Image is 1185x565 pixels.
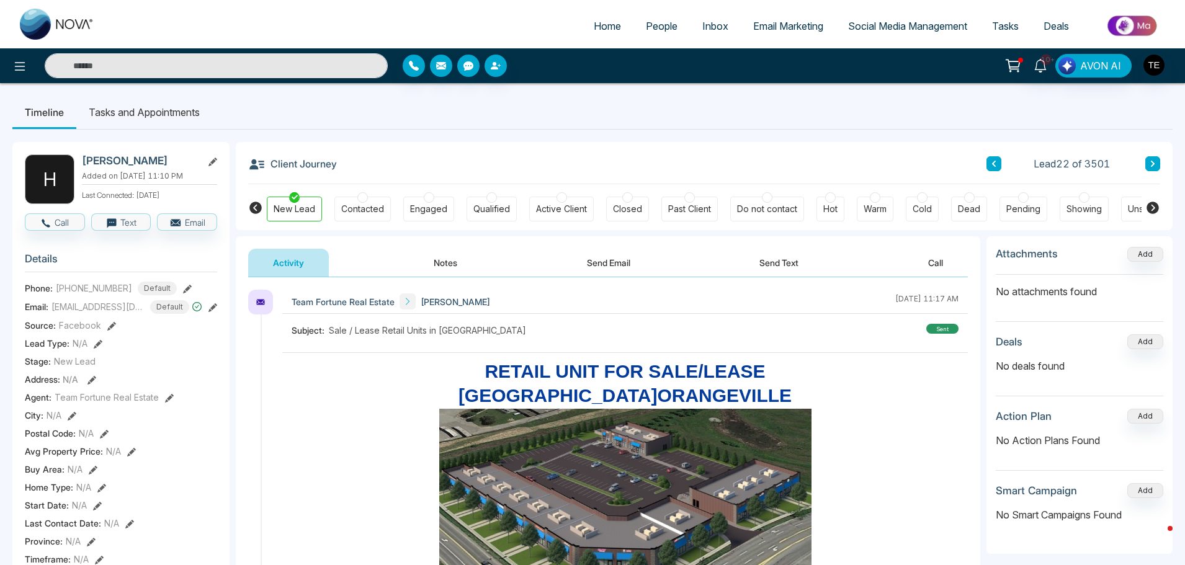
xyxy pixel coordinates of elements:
[1127,483,1163,498] button: Add
[735,249,823,277] button: Send Text
[741,14,836,38] a: Email Marketing
[54,355,96,368] span: New Lead
[1034,156,1110,171] span: Lead 22 of 3501
[633,14,690,38] a: People
[91,213,151,231] button: Text
[421,295,490,308] span: [PERSON_NAME]
[1143,523,1173,553] iframe: Intercom live chat
[76,481,91,494] span: N/A
[329,324,526,337] span: Sale / Lease Retail Units in [GEOGRAPHIC_DATA]
[72,499,87,512] span: N/A
[1026,54,1055,76] a: 10+
[25,252,217,272] h3: Details
[836,14,980,38] a: Social Media Management
[25,427,76,440] span: Postal Code :
[25,337,69,350] span: Lead Type:
[51,300,145,313] span: [EMAIL_ADDRESS][DOMAIN_NAME]
[1044,20,1069,32] span: Deals
[594,20,621,32] span: Home
[992,20,1019,32] span: Tasks
[996,275,1163,299] p: No attachments found
[63,374,78,385] span: N/A
[690,14,741,38] a: Inbox
[668,203,711,215] div: Past Client
[56,282,132,295] span: [PHONE_NUMBER]
[895,293,959,309] div: [DATE] 11:17 AM
[138,282,177,295] span: Default
[1127,248,1163,259] span: Add
[702,20,728,32] span: Inbox
[996,433,1163,448] p: No Action Plans Found
[79,427,94,440] span: N/A
[996,336,1022,348] h3: Deals
[646,20,677,32] span: People
[25,535,63,548] span: Province :
[25,463,65,476] span: Buy Area :
[68,463,83,476] span: N/A
[581,14,633,38] a: Home
[1080,58,1121,73] span: AVON AI
[996,410,1052,422] h3: Action Plan
[913,203,932,215] div: Cold
[996,247,1058,260] h3: Attachments
[73,337,87,350] span: N/A
[292,295,395,308] span: Team Fortune Real Estate
[25,517,101,530] span: Last Contact Date :
[248,249,329,277] button: Activity
[59,319,101,332] span: Facebook
[1088,12,1178,40] img: Market-place.gif
[958,203,980,215] div: Dead
[66,535,81,548] span: N/A
[25,373,78,386] span: Address:
[157,213,217,231] button: Email
[613,203,642,215] div: Closed
[562,249,655,277] button: Send Email
[12,96,76,129] li: Timeline
[274,203,315,215] div: New Lead
[996,358,1163,373] p: No deals found
[1055,54,1132,78] button: AVON AI
[753,20,823,32] span: Email Marketing
[926,324,959,334] div: sent
[1127,247,1163,262] button: Add
[25,391,51,404] span: Agent:
[25,409,43,422] span: City :
[473,203,510,215] div: Qualified
[737,203,797,215] div: Do not contact
[1143,55,1165,76] img: User Avatar
[536,203,587,215] div: Active Client
[25,282,53,295] span: Phone:
[104,517,119,530] span: N/A
[25,319,56,332] span: Source:
[1031,14,1081,38] a: Deals
[1127,409,1163,424] button: Add
[82,154,197,167] h2: [PERSON_NAME]
[25,481,73,494] span: Home Type :
[82,187,217,201] p: Last Connected: [DATE]
[25,355,51,368] span: Stage:
[1006,203,1040,215] div: Pending
[980,14,1031,38] a: Tasks
[25,154,74,204] div: H
[903,249,968,277] button: Call
[248,154,337,173] h3: Client Journey
[1066,203,1102,215] div: Showing
[823,203,838,215] div: Hot
[76,96,212,129] li: Tasks and Appointments
[1040,54,1052,65] span: 10+
[25,445,103,458] span: Avg Property Price :
[1128,203,1178,215] div: Unspecified
[409,249,482,277] button: Notes
[341,203,384,215] div: Contacted
[20,9,94,40] img: Nova CRM Logo
[410,203,447,215] div: Engaged
[25,499,69,512] span: Start Date :
[848,20,967,32] span: Social Media Management
[1127,334,1163,349] button: Add
[1058,57,1076,74] img: Lead Flow
[864,203,887,215] div: Warm
[996,507,1163,522] p: No Smart Campaigns Found
[106,445,121,458] span: N/A
[25,213,85,231] button: Call
[25,300,48,313] span: Email:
